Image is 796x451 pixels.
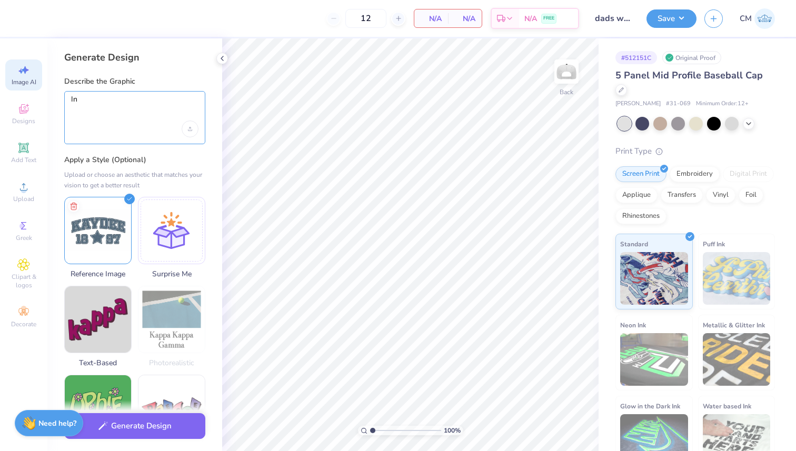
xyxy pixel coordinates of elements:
span: Neon Ink [620,319,646,330]
div: Vinyl [706,187,735,203]
img: Courtney Mclachlan [754,8,775,29]
div: Back [560,87,573,97]
span: Designs [12,117,35,125]
div: Embroidery [670,166,720,182]
span: N/A [454,13,475,24]
div: Foil [739,187,763,203]
strong: Need help? [38,418,76,428]
span: # 31-069 [666,99,691,108]
label: Describe the Graphic [64,76,205,87]
span: Reference Image [64,268,132,279]
span: N/A [524,13,537,24]
div: Screen Print [615,166,666,182]
div: Transfers [661,187,703,203]
a: CM [740,8,775,29]
span: Photorealistic [138,357,205,368]
img: 80s & 90s [138,375,205,442]
span: FREE [543,15,554,22]
span: Add Text [11,156,36,164]
span: Puff Ink [703,238,725,249]
div: # 512151C [615,51,657,64]
div: Original Proof [662,51,721,64]
span: Glow in the Dark Ink [620,400,680,412]
span: CM [740,13,752,25]
div: Rhinestones [615,208,666,224]
img: Puff Ink [703,252,771,305]
div: Applique [615,187,658,203]
img: Metallic & Glitter Ink [703,333,771,386]
span: Decorate [11,320,36,328]
label: Apply a Style (Optional) [64,155,205,165]
button: Save [646,9,697,28]
img: Photorealistic [138,286,205,353]
div: Upload or choose an aesthetic that matches your vision to get a better result [64,169,205,191]
span: 100 % [444,426,461,435]
div: Generate Design [64,51,205,64]
span: Minimum Order: 12 + [696,99,749,108]
span: [PERSON_NAME] [615,99,661,108]
div: Digital Print [723,166,774,182]
button: Generate Design [64,413,205,439]
img: Neon Ink [620,333,688,386]
span: Standard [620,238,648,249]
span: Image AI [12,78,36,86]
img: Back [556,61,577,82]
span: Metallic & Glitter Ink [703,319,765,330]
span: 5 Panel Mid Profile Baseball Cap [615,69,763,82]
img: Text-Based [65,286,131,353]
input: – – [345,9,386,28]
div: Print Type [615,145,775,157]
img: Standard [620,252,688,305]
textarea: Inst [71,95,198,121]
span: Clipart & logos [5,273,42,289]
span: N/A [421,13,442,24]
img: 60s & 70s [65,375,131,442]
div: Upload image [182,121,198,137]
span: Surprise Me [138,268,205,279]
span: Water based Ink [703,400,751,412]
span: Greek [16,234,32,242]
input: Untitled Design [587,8,639,29]
span: Text-Based [64,357,132,368]
img: Upload reference [65,197,131,264]
span: Upload [13,195,34,203]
